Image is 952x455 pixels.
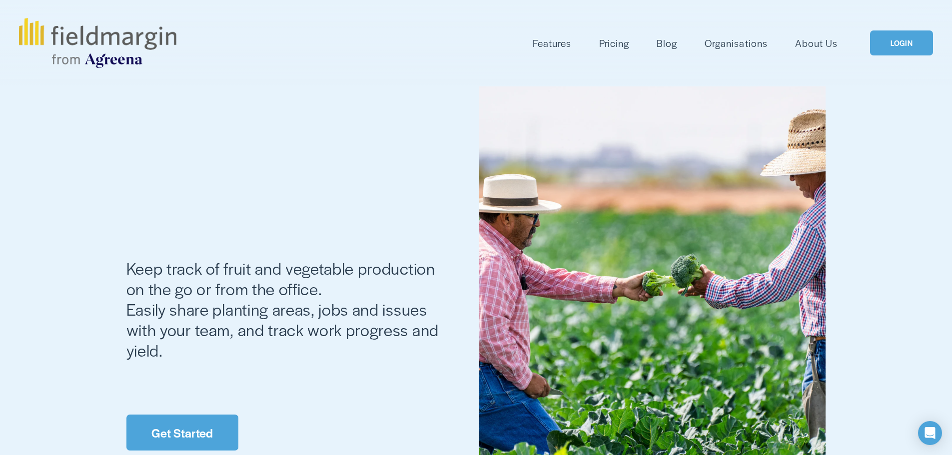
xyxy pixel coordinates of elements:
[705,35,767,51] a: Organisations
[657,35,677,51] a: Blog
[795,35,838,51] a: About Us
[533,36,571,50] span: Features
[126,257,443,361] span: Keep track of fruit and vegetable production on the go or from the office. Easily share planting ...
[599,35,629,51] a: Pricing
[533,35,571,51] a: folder dropdown
[19,18,176,68] img: fieldmargin.com
[870,30,933,56] a: LOGIN
[126,415,238,450] a: Get Started
[918,421,942,445] div: Open Intercom Messenger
